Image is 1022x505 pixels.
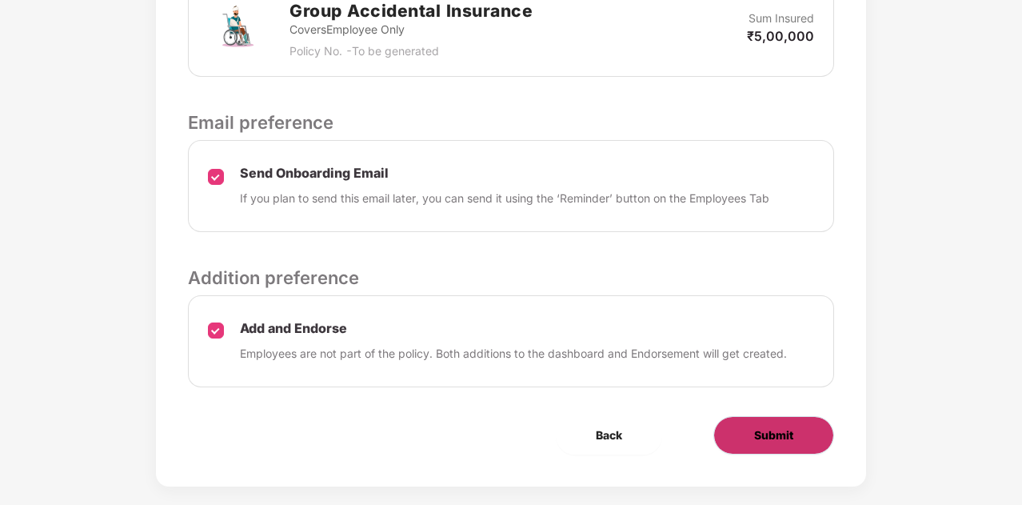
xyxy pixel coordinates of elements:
span: Submit [754,427,793,444]
p: If you plan to send this email later, you can send it using the ‘Reminder’ button on the Employee... [240,190,769,207]
p: Employees are not part of the policy. Both additions to the dashboard and Endorsement will get cr... [240,345,787,363]
p: ₹5,00,000 [747,27,814,45]
button: Back [556,416,662,455]
p: Send Onboarding Email [240,165,769,182]
p: Sum Insured [749,10,814,27]
p: Policy No. - To be generated [289,42,533,60]
button: Submit [713,416,834,455]
p: Addition preference [188,264,834,291]
p: Covers Employee Only [289,21,533,38]
p: Add and Endorse [240,320,787,337]
span: Back [596,427,622,444]
p: Email preference [188,109,834,136]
